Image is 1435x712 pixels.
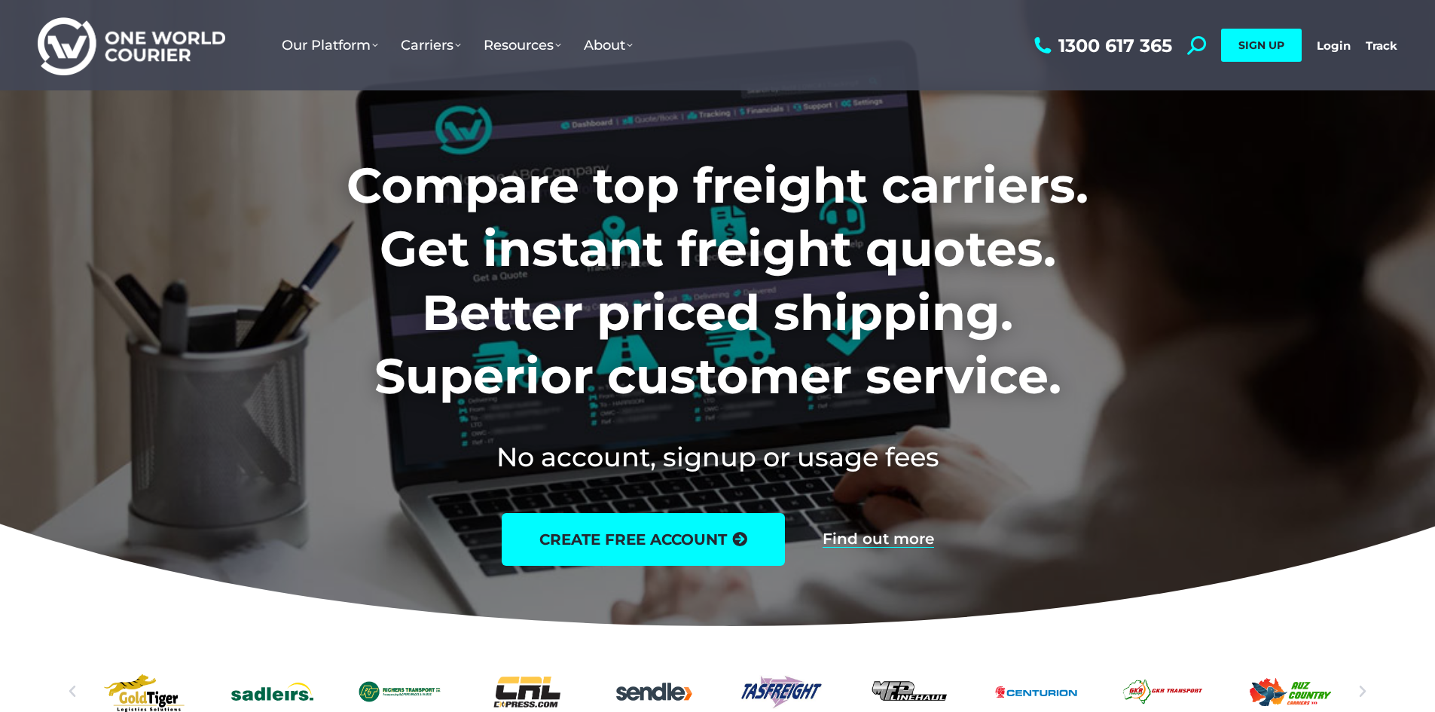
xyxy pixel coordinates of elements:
a: Find out more [823,531,934,548]
a: Resources [472,22,572,69]
a: Our Platform [270,22,389,69]
span: Carriers [401,37,461,53]
span: Resources [484,37,561,53]
h2: No account, signup or usage fees [247,439,1188,475]
a: create free account [502,513,785,566]
span: About [584,37,633,53]
a: Login [1317,38,1351,53]
a: Track [1366,38,1397,53]
a: About [572,22,644,69]
a: 1300 617 365 [1030,36,1172,55]
h1: Compare top freight carriers. Get instant freight quotes. Better priced shipping. Superior custom... [247,154,1188,408]
a: SIGN UP [1221,29,1302,62]
img: One World Courier [38,15,225,76]
span: Our Platform [282,37,378,53]
span: SIGN UP [1238,38,1284,52]
a: Carriers [389,22,472,69]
